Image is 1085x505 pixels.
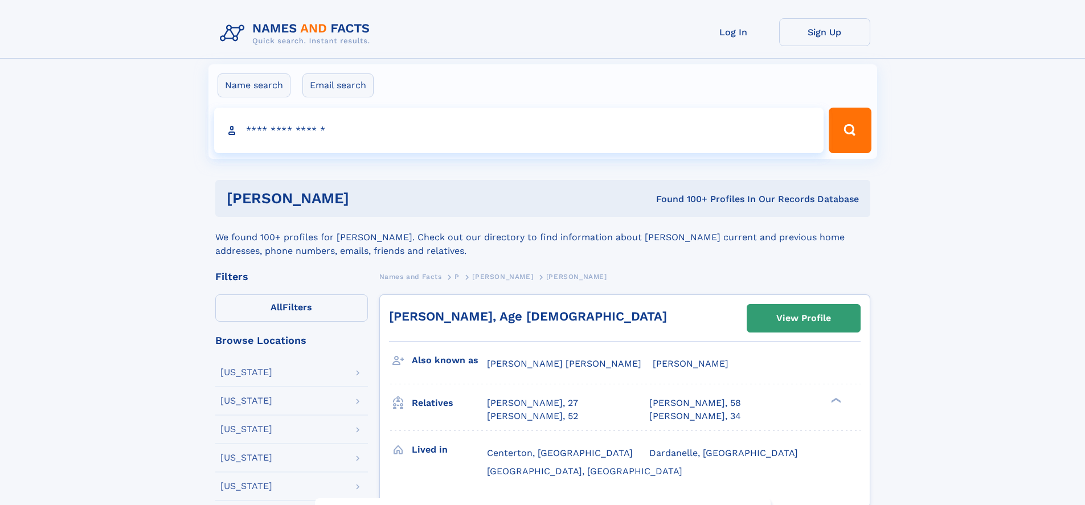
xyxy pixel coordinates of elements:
[214,108,824,153] input: search input
[776,305,831,331] div: View Profile
[412,440,487,459] h3: Lived in
[487,447,633,458] span: Centerton, [GEOGRAPHIC_DATA]
[546,273,607,281] span: [PERSON_NAME]
[227,191,503,206] h1: [PERSON_NAME]
[220,396,272,405] div: [US_STATE]
[455,269,460,284] a: P
[412,351,487,370] h3: Also known as
[412,393,487,413] h3: Relatives
[215,18,379,49] img: Logo Names and Facts
[472,269,533,284] a: [PERSON_NAME]
[215,294,368,322] label: Filters
[649,397,741,409] a: [PERSON_NAME], 58
[220,368,272,377] div: [US_STATE]
[487,466,682,477] span: [GEOGRAPHIC_DATA], [GEOGRAPHIC_DATA]
[215,217,870,258] div: We found 100+ profiles for [PERSON_NAME]. Check out our directory to find information about [PERS...
[828,397,842,404] div: ❯
[779,18,870,46] a: Sign Up
[688,18,779,46] a: Log In
[215,335,368,346] div: Browse Locations
[271,302,282,313] span: All
[302,73,374,97] label: Email search
[215,272,368,282] div: Filters
[218,73,290,97] label: Name search
[220,482,272,491] div: [US_STATE]
[379,269,442,284] a: Names and Facts
[220,425,272,434] div: [US_STATE]
[653,358,728,369] span: [PERSON_NAME]
[502,193,859,206] div: Found 100+ Profiles In Our Records Database
[487,410,578,422] a: [PERSON_NAME], 52
[649,447,798,458] span: Dardanelle, [GEOGRAPHIC_DATA]
[829,108,871,153] button: Search Button
[649,410,741,422] a: [PERSON_NAME], 34
[747,305,860,332] a: View Profile
[389,309,667,323] a: [PERSON_NAME], Age [DEMOGRAPHIC_DATA]
[487,358,641,369] span: [PERSON_NAME] [PERSON_NAME]
[455,273,460,281] span: P
[487,397,578,409] a: [PERSON_NAME], 27
[472,273,533,281] span: [PERSON_NAME]
[220,453,272,462] div: [US_STATE]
